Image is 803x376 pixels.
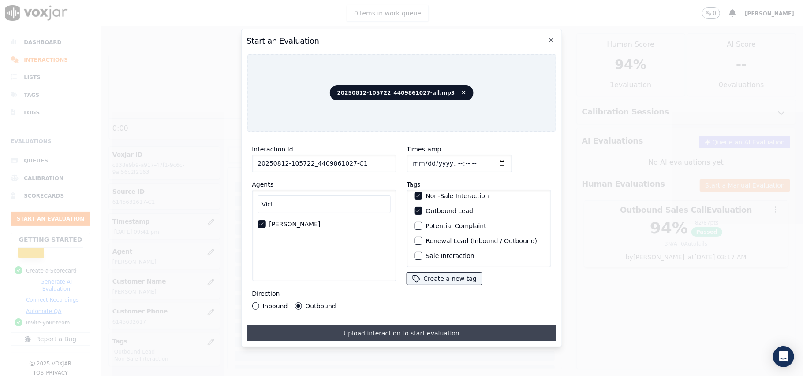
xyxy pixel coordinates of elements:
label: Agents [252,181,273,188]
h2: Start an Evaluation [247,35,556,47]
label: Potential Complaint [426,223,486,229]
label: Renewal Lead (Inbound / Outbound) [426,238,537,244]
label: Interaction Id [252,146,293,153]
label: Tags [407,181,420,188]
label: [PERSON_NAME] [269,221,320,227]
label: Inbound [262,303,288,309]
div: Open Intercom Messenger [773,346,794,367]
button: Upload interaction to start evaluation [247,325,556,341]
label: Outbound Lead [426,208,473,214]
span: 20250812-105722_4409861027-all.mp3 [330,85,474,100]
label: Timestamp [407,146,441,153]
label: Direction [252,290,280,297]
label: Non-Sale Interaction [426,193,489,199]
label: Sale Interaction [426,253,474,259]
button: Create a new tag [407,273,482,285]
input: Search Agents... [258,195,390,213]
input: reference id, file name, etc [252,155,396,172]
label: Outbound [305,303,336,309]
